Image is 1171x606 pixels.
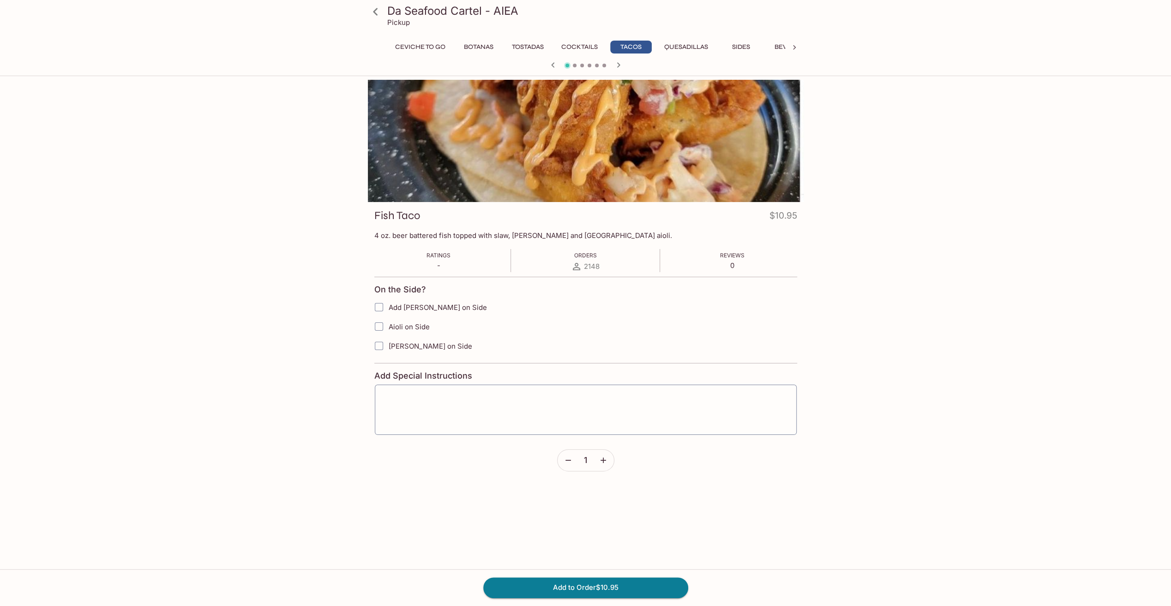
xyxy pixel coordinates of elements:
[769,208,797,226] h4: $10.95
[584,455,587,465] span: 1
[556,41,603,53] button: Cocktails
[387,18,410,27] p: Pickup
[389,342,472,351] span: [PERSON_NAME] on Side
[390,41,450,53] button: Ceviche To Go
[483,577,688,598] button: Add to Order$10.95
[610,41,652,53] button: Tacos
[507,41,549,53] button: Tostadas
[374,208,420,223] h3: Fish Taco
[720,261,745,270] p: 0
[720,252,745,259] span: Reviews
[374,371,797,381] h4: Add Special Instructions
[574,252,596,259] span: Orders
[374,285,426,295] h4: On the Side?
[659,41,713,53] button: Quesadillas
[721,41,762,53] button: Sides
[389,303,487,312] span: Add [PERSON_NAME] on Side
[389,322,430,331] span: Aioli on Side
[458,41,499,53] button: Botanas
[387,4,800,18] h3: Da Seafood Cartel - AIEA
[374,231,797,240] p: 4 oz. beer battered fish topped with slaw, [PERSON_NAME] and [GEOGRAPHIC_DATA] aioli.
[426,252,450,259] span: Ratings
[769,41,818,53] button: Beverages
[368,80,804,202] div: Fish Taco
[426,261,450,270] p: -
[584,262,600,271] span: 2148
